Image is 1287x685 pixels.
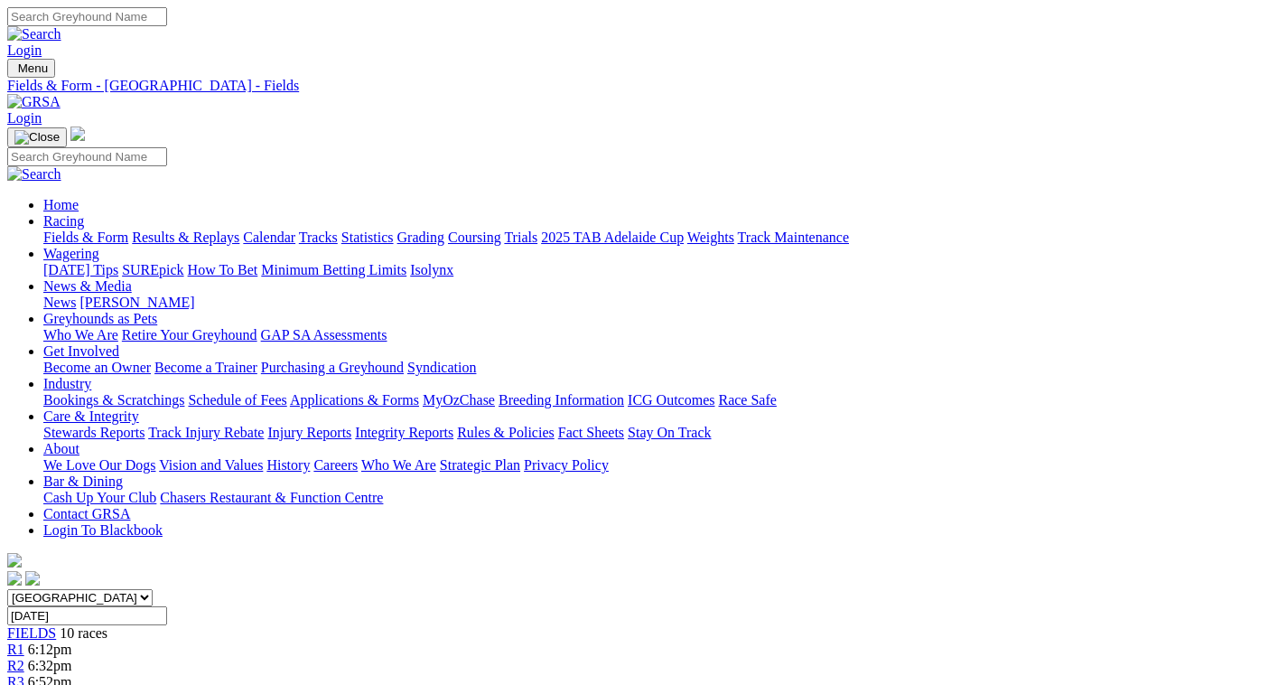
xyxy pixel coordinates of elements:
img: Close [14,130,60,145]
a: Login [7,110,42,126]
a: FIELDS [7,625,56,641]
a: ICG Outcomes [628,392,714,408]
a: We Love Our Dogs [43,457,155,473]
img: Search [7,26,61,42]
div: Greyhounds as Pets [43,327,1280,343]
a: Wagering [43,246,99,261]
a: Greyhounds as Pets [43,311,157,326]
a: Statistics [341,230,394,245]
span: 10 races [60,625,107,641]
a: How To Bet [188,262,258,277]
img: logo-grsa-white.png [70,127,85,141]
a: Get Involved [43,343,119,359]
button: Toggle navigation [7,127,67,147]
a: Injury Reports [267,425,351,440]
a: Purchasing a Greyhound [261,360,404,375]
a: Trials [504,230,537,245]
a: Strategic Plan [440,457,520,473]
img: GRSA [7,94,61,110]
a: Syndication [407,360,476,375]
a: R2 [7,658,24,673]
a: Isolynx [410,262,453,277]
a: Login To Blackbook [43,522,163,538]
a: Stay On Track [628,425,711,440]
a: Fields & Form [43,230,128,245]
a: SUREpick [122,262,183,277]
a: Retire Your Greyhound [122,327,257,342]
div: Racing [43,230,1280,246]
a: Bookings & Scratchings [43,392,184,408]
a: Login [7,42,42,58]
a: [DATE] Tips [43,262,118,277]
a: [PERSON_NAME] [79,295,194,310]
a: Calendar [243,230,295,245]
input: Search [7,147,167,166]
a: Track Injury Rebate [148,425,264,440]
img: Search [7,166,61,183]
a: Rules & Policies [457,425,555,440]
a: Weights [687,230,734,245]
a: Integrity Reports [355,425,453,440]
a: 2025 TAB Adelaide Cup [541,230,684,245]
div: Wagering [43,262,1280,278]
a: Results & Replays [132,230,239,245]
a: Bar & Dining [43,474,123,489]
span: 6:12pm [28,642,72,657]
a: History [266,457,310,473]
img: twitter.svg [25,571,40,586]
a: Breeding Information [499,392,624,408]
a: Vision and Values [159,457,263,473]
img: logo-grsa-white.png [7,553,22,568]
a: Fact Sheets [558,425,624,440]
a: Fields & Form - [GEOGRAPHIC_DATA] - Fields [7,78,1280,94]
a: News [43,295,76,310]
a: Who We Are [43,327,118,342]
a: Racing [43,213,84,229]
a: R1 [7,642,24,657]
a: Coursing [448,230,501,245]
a: News & Media [43,278,132,294]
a: Privacy Policy [524,457,609,473]
a: Careers [313,457,358,473]
div: Industry [43,392,1280,408]
a: Become an Owner [43,360,151,375]
div: Care & Integrity [43,425,1280,441]
div: Get Involved [43,360,1280,376]
a: Become a Trainer [154,360,257,375]
a: Cash Up Your Club [43,490,156,505]
img: facebook.svg [7,571,22,586]
a: Chasers Restaurant & Function Centre [160,490,383,505]
div: About [43,457,1280,474]
a: Minimum Betting Limits [261,262,406,277]
a: Applications & Forms [290,392,419,408]
a: Race Safe [718,392,776,408]
a: Tracks [299,230,338,245]
a: Grading [397,230,444,245]
a: Schedule of Fees [188,392,286,408]
a: Care & Integrity [43,408,139,424]
div: Bar & Dining [43,490,1280,506]
a: Contact GRSA [43,506,130,521]
a: Who We Are [361,457,436,473]
a: About [43,441,79,456]
a: Stewards Reports [43,425,145,440]
div: News & Media [43,295,1280,311]
a: GAP SA Assessments [261,327,387,342]
span: Menu [18,61,48,75]
button: Toggle navigation [7,59,55,78]
span: 6:32pm [28,658,72,673]
input: Select date [7,606,167,625]
a: Home [43,197,79,212]
a: Industry [43,376,91,391]
a: Track Maintenance [738,230,849,245]
a: MyOzChase [423,392,495,408]
input: Search [7,7,167,26]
